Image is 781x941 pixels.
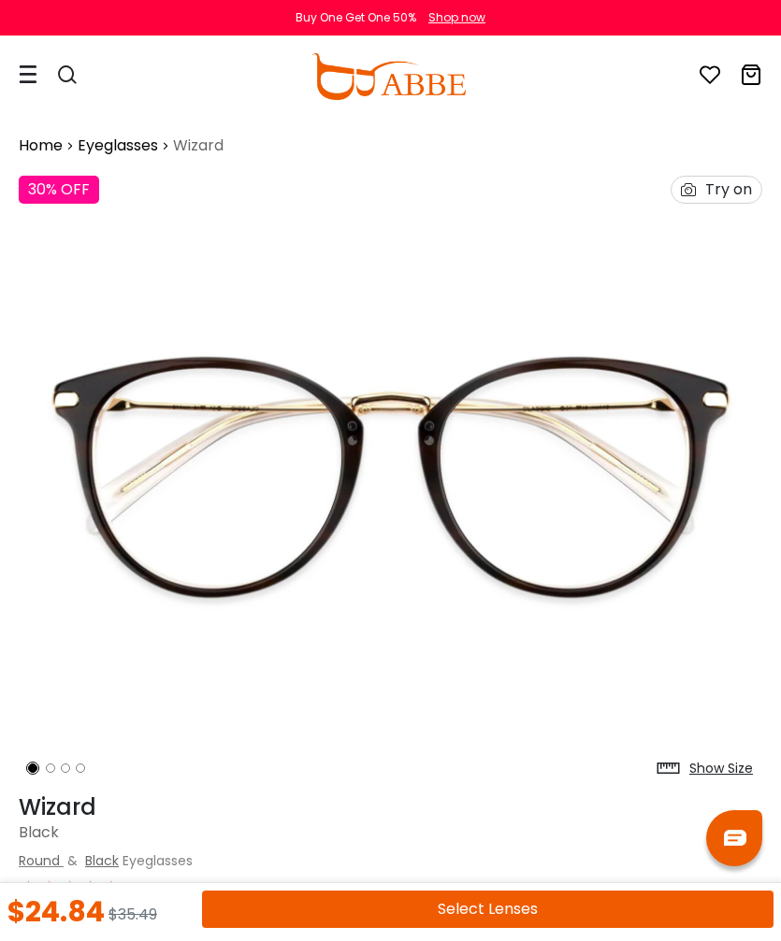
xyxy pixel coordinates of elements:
[173,135,224,157] span: Wizard
[108,898,157,926] div: $35.49
[202,891,774,928] button: Select Lenses
[123,851,193,870] span: Eyeglasses
[296,9,416,26] div: Buy One Get One 50%
[689,759,753,778] div: Show Size
[19,794,762,821] h1: Wizard
[7,898,105,926] div: $24.84
[428,9,485,26] div: Shop now
[19,821,59,843] span: Black
[19,166,762,785] img: Wizard Black Metal Eyeglasses , UniversalBridgeFit Frames from ABBE Glasses
[419,9,485,25] a: Shop now
[19,135,63,157] a: Home
[19,176,99,204] div: 30% OFF
[19,851,60,870] a: Round
[311,53,465,100] img: abbeglasses.com
[64,851,81,870] span: &
[724,830,746,846] img: chat
[78,135,158,157] a: Eyeglasses
[705,177,752,203] div: Try on
[85,851,119,870] a: Black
